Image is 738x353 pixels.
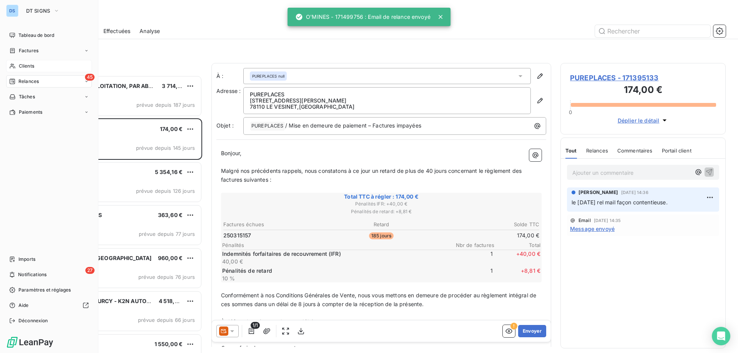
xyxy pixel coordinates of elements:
h3: 174,00 € [570,83,716,98]
span: prévue depuis 77 jours [139,231,195,237]
span: 4 518,48 € [159,298,187,304]
span: Relances [586,147,608,154]
span: Email [578,218,591,223]
span: 3 714,00 € [162,83,190,89]
span: Effectuées [103,27,131,35]
span: Tableau de bord [18,32,54,39]
span: [DATE] 14:35 [594,218,621,223]
span: prévue depuis 66 jours [138,317,195,323]
span: 1 550,00 € [155,341,183,347]
div: Open Intercom Messenger [712,327,730,345]
label: À : [216,72,243,80]
p: [STREET_ADDRESS][PERSON_NAME] [250,98,524,104]
span: 27 [85,267,95,274]
div: grid [37,75,202,353]
span: Pénalités de retard : + 8,81 € [222,208,540,215]
span: le [DATE] rel mail façon contentieuse. [572,199,668,206]
span: Portail client [662,147,691,154]
span: PUREPLACES [250,122,285,131]
span: prévue depuis 145 jours [136,145,195,151]
span: Clients [19,63,34,70]
button: Déplier le détail [615,116,671,125]
span: Nbr de factures [448,242,494,248]
span: Total TTC à régler : 174,00 € [222,193,540,201]
span: Paramètres et réglages [18,287,71,293]
span: 363,60 € [158,212,183,218]
span: 0 [569,109,572,115]
span: DT SIGNS [26,8,50,14]
th: Factures échues [223,220,328,229]
span: Malgré nos précédents rappels, nous constatons à ce jour un retard de plus de 40 jours concernant... [221,167,523,183]
span: Tout [565,147,577,154]
span: POLE SERVICE [GEOGRAPHIC_DATA] [54,255,152,261]
span: Aide [18,302,29,309]
span: 1 [447,267,493,282]
td: 174,00 € [435,231,540,240]
p: Indemnités forfaitaires de recouvrement (IFR) [222,250,445,258]
span: prévue depuis 126 jours [136,188,195,194]
span: PUREPLACES - 171395133 [570,73,716,83]
span: [DATE] 14:36 [621,190,648,195]
span: Total [494,242,540,248]
span: Commentaires [617,147,653,154]
span: Conformément à nos Conditions Générales de Vente, nous vous mettons en demeure de procéder au règ... [221,292,538,307]
span: MIDAS CHAMBOURCY - K2N AUTOSERVICE [54,298,170,304]
span: prévue depuis 187 jours [136,102,195,108]
th: Retard [329,220,434,229]
span: Pénalités IFR : + 40,00 € [222,201,540,207]
span: Pénalités [222,242,448,248]
span: À défaut de paiement dans ce délai : [221,318,316,325]
span: Adresse : [216,88,241,94]
div: O'MINES - 171499756 : Email de relance envoyé [295,10,430,24]
span: 1/1 [251,322,260,329]
p: 40,00 € [222,258,445,265]
span: 960,00 € [158,255,183,261]
span: 1 [447,250,493,265]
span: Message envoyé [570,225,615,233]
input: Rechercher [595,25,710,37]
span: Imports [18,256,35,263]
span: + 40,00 € [494,250,540,265]
span: / Mise en demeure de paiement – Factures impayées [285,122,421,129]
span: 174,00 € [160,126,183,132]
span: Tâches [19,93,35,100]
p: 78110 LE VESINET , [GEOGRAPHIC_DATA] [250,104,524,110]
span: PUREPLACES null [252,73,284,79]
button: Envoyer [518,325,546,337]
span: [PERSON_NAME] [578,189,618,196]
span: 5 354,16 € [155,169,183,175]
span: Notifications [18,271,47,278]
span: Déplier le détail [618,116,660,124]
span: MONOPRIX EXPLOITATION, PAR ABREVIATION MPX [54,83,192,89]
span: Déconnexion [18,317,48,324]
span: 185 jours [369,232,394,239]
span: 45 [85,74,95,81]
span: Bonjour, [221,150,241,156]
img: Logo LeanPay [6,336,54,348]
p: 10 % [222,275,445,282]
span: prévue depuis 76 jours [138,274,195,280]
p: Pénalités de retard [222,267,445,275]
span: 250315157 [223,232,251,239]
a: Aide [6,299,92,312]
span: + 8,81 € [494,267,540,282]
span: Relances [18,78,39,85]
th: Solde TTC [435,220,540,229]
div: DS [6,5,18,17]
span: Analyse [140,27,160,35]
span: Paiements [19,109,42,116]
span: Factures [19,47,38,54]
p: PUREPLACES [250,91,524,98]
span: Objet : [216,122,234,129]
